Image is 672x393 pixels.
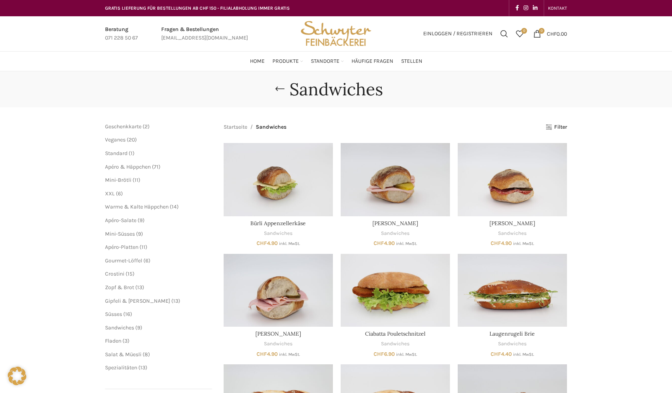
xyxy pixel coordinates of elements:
span: Sandwiches [256,123,286,131]
span: CHF [491,240,501,246]
a: Facebook social link [513,3,521,14]
span: CHF [547,30,557,37]
a: [PERSON_NAME] [372,220,418,227]
bdi: 4.90 [374,240,395,246]
small: inkl. MwSt. [513,352,534,357]
a: Bürli Appenzellerkäse [224,143,333,216]
span: Warme & Kalte Häppchen [105,203,169,210]
span: 13 [173,298,178,304]
a: Spezialitäten [105,364,137,371]
small: inkl. MwSt. [513,241,534,246]
a: Laugenrugeli Brie [458,254,567,327]
a: Linkedin social link [531,3,540,14]
a: Standorte [311,53,344,69]
span: 1 [131,150,133,157]
a: KONTAKT [548,0,567,16]
span: 8 [145,351,148,358]
span: 9 [140,217,143,224]
a: Gourmet-Löffel [105,257,142,264]
small: inkl. MwSt. [396,352,417,357]
a: Apéro & Häppchen [105,164,151,170]
a: Mini-Brötli [105,177,131,183]
a: Infobox link [161,25,248,43]
span: 6 [145,257,148,264]
a: Mini-Süsses [105,231,135,237]
bdi: 4.90 [257,240,278,246]
span: 14 [172,203,177,210]
a: Sandwiches [498,340,527,348]
a: Infobox link [105,25,138,43]
a: Sandwiches [264,340,293,348]
a: Sandwiches [264,230,293,237]
a: Apéro-Platten [105,244,138,250]
span: Stellen [401,58,422,65]
span: CHF [374,351,384,357]
a: Salat & Müesli [105,351,141,358]
span: 6 [118,190,121,197]
a: Home [250,53,265,69]
a: Bürli Schinken [224,254,333,327]
a: Produkte [272,53,303,69]
span: 2 [145,123,148,130]
span: 11 [141,244,145,250]
bdi: 6.90 [374,351,395,357]
a: Süsses [105,311,122,317]
span: KONTAKT [548,5,567,11]
span: 0 [539,28,544,34]
small: inkl. MwSt. [279,352,300,357]
a: Veganes [105,136,126,143]
span: 20 [129,136,135,143]
div: Main navigation [101,53,571,69]
a: Fladen [105,338,121,344]
span: CHF [491,351,501,357]
span: 9 [137,324,140,331]
span: 15 [128,271,133,277]
a: Gipfeli & [PERSON_NAME] [105,298,170,304]
div: Meine Wunschliste [512,26,527,41]
a: Suchen [496,26,512,41]
a: Go back [270,81,289,97]
small: inkl. MwSt. [279,241,300,246]
a: Ciabatta Pouletschnitzel [341,254,450,327]
a: Filter [546,124,567,131]
span: 11 [134,177,138,183]
nav: Breadcrumb [224,123,286,131]
a: Startseite [224,123,247,131]
small: inkl. MwSt. [396,241,417,246]
a: Bürli Appenzellerkäse [250,220,306,227]
span: 13 [140,364,145,371]
span: 16 [125,311,130,317]
a: Sandwiches [381,340,410,348]
a: Zopf & Brot [105,284,134,291]
span: Crostini [105,271,124,277]
a: Sandwiches [105,324,134,331]
bdi: 0.00 [547,30,567,37]
span: 0 [521,28,527,34]
a: Site logo [298,30,374,36]
span: Standard [105,150,128,157]
span: 71 [154,164,159,170]
a: Geschenkkarte [105,123,141,130]
span: CHF [374,240,384,246]
a: 0 [512,26,527,41]
a: Einloggen / Registrieren [419,26,496,41]
span: 9 [138,231,141,237]
a: Häufige Fragen [352,53,393,69]
span: Home [250,58,265,65]
h1: Sandwiches [289,79,383,100]
a: Sandwiches [381,230,410,237]
a: Bürli Salami [458,143,567,216]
